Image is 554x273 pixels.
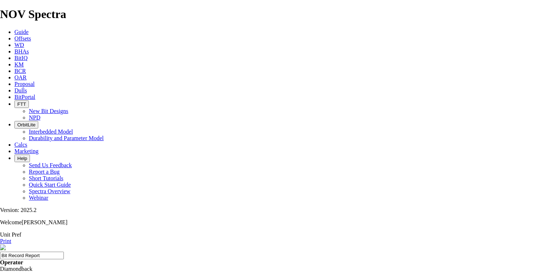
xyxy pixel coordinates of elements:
a: Interbedded Model [29,129,73,135]
a: New Bit Designs [29,108,68,114]
a: NPD [29,114,40,121]
a: WD [14,42,24,48]
a: BHAs [14,48,29,55]
a: Quick Start Guide [29,182,71,188]
button: FTT [14,100,29,108]
a: Marketing [14,148,39,154]
span: OrbitLite [17,122,35,127]
span: FTT [17,101,26,107]
button: OrbitLite [14,121,38,129]
a: Calcs [14,142,27,148]
a: Offsets [14,35,31,42]
span: Help [17,156,27,161]
a: BCR [14,68,26,74]
button: Help [14,155,30,162]
a: Send Us Feedback [29,162,72,168]
a: Dulls [14,87,27,94]
a: Webinar [29,195,48,201]
a: Short Tutorials [29,175,63,181]
a: BitPortal [14,94,35,100]
a: BitIQ [14,55,27,61]
span: [PERSON_NAME] [22,219,67,225]
a: Report a Bug [29,169,60,175]
a: Spectra Overview [29,188,70,194]
a: KM [14,61,24,68]
a: OAR [14,74,27,81]
a: Guide [14,29,28,35]
a: Durability and Parameter Model [29,135,104,141]
a: Proposal [14,81,35,87]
